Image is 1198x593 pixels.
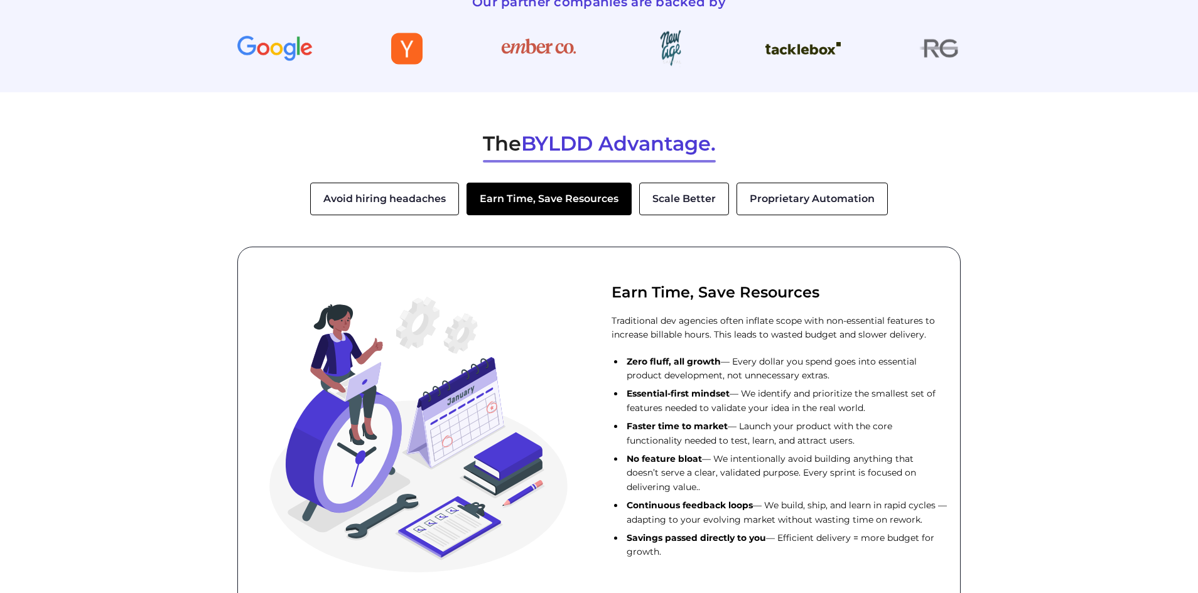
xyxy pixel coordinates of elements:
[501,29,576,67] img: The Ember Company
[627,453,702,464] strong: No feature bloat
[521,131,716,156] span: BYLDD Advantage.
[919,29,961,67] img: RG
[627,356,721,367] strong: Zero fluff, all growth
[624,452,947,494] li: — We intentionally avoid building anything that doesn’t serve a clear, validated purpose. Every s...
[612,314,947,341] p: Traditional dev agencies often inflate scope with non-essential features to increase billable hou...
[391,29,423,67] img: Y Combinator
[627,532,766,543] strong: Savings passed directly to you
[467,183,632,215] button: Earn Time, Save Resources
[624,531,947,559] li: — Efficient delivery = more budget for growth.
[624,387,947,415] li: — We identify and prioritize the smallest set of features needed to validate your idea in the rea...
[624,498,947,526] li: — We build, ship, and learn in rapid cycles — adapting to your evolving market without wasting ti...
[656,29,687,67] img: New Age Capital
[237,29,313,67] img: Google for Startups
[627,500,753,511] strong: Continuous feedback loops
[310,183,459,215] button: Avoid hiring headaches
[483,130,716,158] h2: The
[627,420,728,432] strong: Faster time to market
[627,388,730,399] strong: Essential-first mindset
[612,284,947,301] h2: Earn Time, Save Resources
[639,183,729,215] button: Scale Better
[624,419,947,447] li: — Launch your product with the core functionality needed to test, learn, and attract users.
[263,272,574,583] img: laptop image
[737,183,888,215] button: Proprietary Automation
[624,355,947,383] li: — Every dollar you spend goes into essential product development, not unnecessary extras.
[765,29,841,67] img: Tacklebox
